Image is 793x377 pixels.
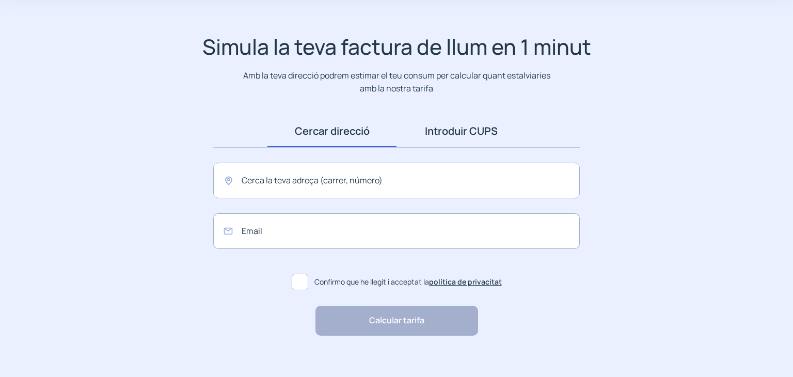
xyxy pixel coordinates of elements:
[429,277,502,287] a: política de privacitat
[241,69,552,95] p: Amb la teva direcció podrem estimar el teu consum per calcular quant estalviaries amb la nostra t...
[314,276,502,288] span: Confirmo que he llegit i acceptat la
[202,34,591,59] h1: Simula la teva factura de llum en 1 minut
[267,115,396,147] a: Cercar direcció
[396,115,526,147] a: Introduir CUPS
